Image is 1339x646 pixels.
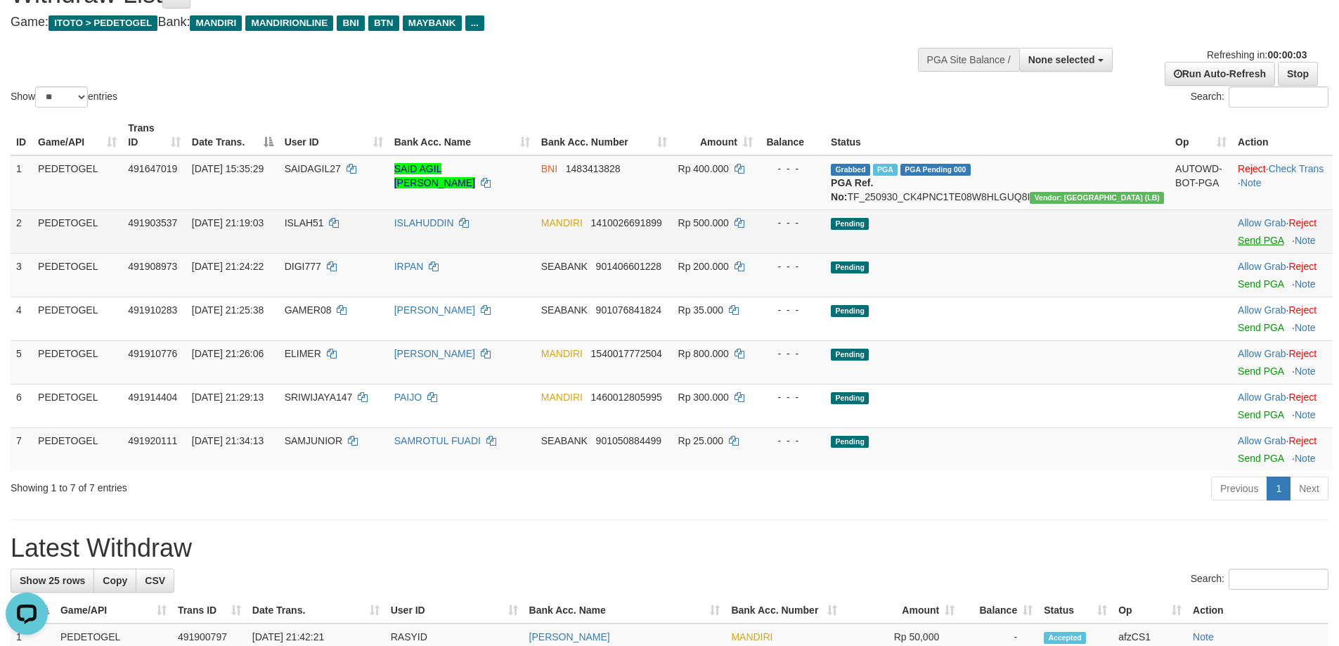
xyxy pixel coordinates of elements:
[245,15,333,31] span: MANDIRIONLINE
[11,340,32,384] td: 5
[136,569,174,593] a: CSV
[394,261,424,272] a: IRPAN
[1288,217,1317,228] a: Reject
[764,434,820,448] div: - - -
[1238,366,1283,377] a: Send PGA
[536,115,673,155] th: Bank Acc. Number: activate to sort column ascending
[873,164,898,176] span: Marked by afzCS1
[11,475,548,495] div: Showing 1 to 7 of 7 entries
[48,15,157,31] span: ITOTO > PEDETOGEL
[11,297,32,340] td: 4
[285,304,332,316] span: GAMER08
[960,597,1038,624] th: Balance: activate to sort column ascending
[394,163,475,188] a: SAID AGIL [PERSON_NAME]
[190,15,242,31] span: MANDIRI
[1295,409,1316,420] a: Note
[285,163,341,174] span: SAIDAGIL27
[831,218,869,230] span: Pending
[11,253,32,297] td: 3
[1187,597,1328,624] th: Action
[678,304,724,316] span: Rp 35.000
[368,15,399,31] span: BTN
[596,304,661,316] span: Copy 901076841824 to clipboard
[541,163,557,174] span: BNI
[1295,322,1316,333] a: Note
[1238,163,1266,174] a: Reject
[32,209,122,253] td: PEDETOGEL
[192,304,264,316] span: [DATE] 21:25:38
[764,390,820,404] div: - - -
[192,392,264,403] span: [DATE] 21:29:13
[247,597,385,624] th: Date Trans.: activate to sort column ascending
[591,392,662,403] span: Copy 1460012805995 to clipboard
[1241,177,1262,188] a: Note
[678,348,729,359] span: Rp 800.000
[1267,49,1307,60] strong: 00:00:03
[285,435,342,446] span: SAMJUNIOR
[128,163,177,174] span: 491647019
[541,261,588,272] span: SEABANK
[1238,435,1286,446] a: Allow Grab
[192,261,264,272] span: [DATE] 21:24:22
[1211,477,1267,500] a: Previous
[566,163,621,174] span: Copy 1483413828 to clipboard
[1238,217,1286,228] a: Allow Grab
[541,392,583,403] span: MANDIRI
[1232,384,1333,427] td: ·
[831,164,870,176] span: Grabbed
[1238,322,1283,333] a: Send PGA
[1170,115,1232,155] th: Op: activate to sort column ascending
[1267,477,1291,500] a: 1
[1232,209,1333,253] td: ·
[541,348,583,359] span: MANDIRI
[1170,155,1232,210] td: AUTOWD-BOT-PGA
[394,348,475,359] a: [PERSON_NAME]
[678,392,729,403] span: Rp 300.000
[764,347,820,361] div: - - -
[279,115,389,155] th: User ID: activate to sort column ascending
[1288,435,1317,446] a: Reject
[1295,453,1316,464] a: Note
[1238,435,1288,446] span: ·
[764,259,820,273] div: - - -
[678,217,729,228] span: Rp 500.000
[1238,278,1283,290] a: Send PGA
[1290,477,1328,500] a: Next
[1207,49,1307,60] span: Refreshing in:
[32,115,122,155] th: Game/API: activate to sort column ascending
[1165,62,1275,86] a: Run Auto-Refresh
[831,261,869,273] span: Pending
[11,384,32,427] td: 6
[591,217,662,228] span: Copy 1410026691899 to clipboard
[1232,297,1333,340] td: ·
[128,261,177,272] span: 491908973
[1238,453,1283,464] a: Send PGA
[186,115,279,155] th: Date Trans.: activate to sort column descending
[918,48,1019,72] div: PGA Site Balance /
[285,217,324,228] span: ISLAH51
[1028,54,1095,65] span: None selected
[394,392,422,403] a: PAIJO
[1232,427,1333,471] td: ·
[831,392,869,404] span: Pending
[394,435,481,446] a: SAMROTUL FUADI
[11,115,32,155] th: ID
[32,427,122,471] td: PEDETOGEL
[825,155,1170,210] td: TF_250930_CK4PNC1TE08W8HLGUQ8I
[1278,62,1318,86] a: Stop
[831,436,869,448] span: Pending
[1229,86,1328,108] input: Search:
[1238,348,1288,359] span: ·
[192,348,264,359] span: [DATE] 21:26:06
[831,305,869,317] span: Pending
[1113,597,1187,624] th: Op: activate to sort column ascending
[394,304,475,316] a: [PERSON_NAME]
[678,163,729,174] span: Rp 400.000
[1191,569,1328,590] label: Search:
[1030,192,1164,204] span: Vendor URL: https://dashboard.q2checkout.com/secure
[825,115,1170,155] th: Status
[541,435,588,446] span: SEABANK
[389,115,536,155] th: Bank Acc. Name: activate to sort column ascending
[1295,278,1316,290] a: Note
[831,177,873,202] b: PGA Ref. No:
